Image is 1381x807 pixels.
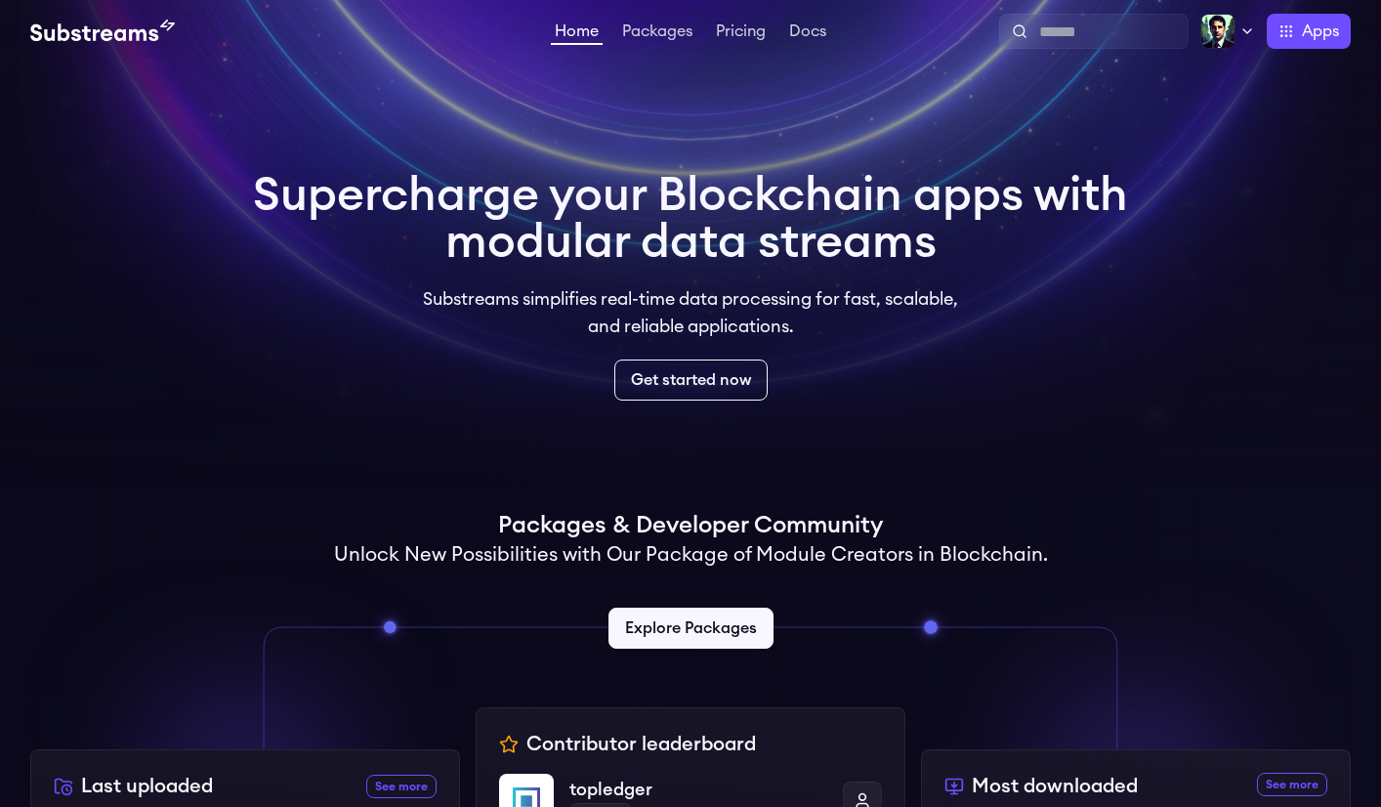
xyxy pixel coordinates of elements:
a: Home [551,23,603,45]
h1: Supercharge your Blockchain apps with modular data streams [253,172,1128,266]
p: topledger [569,776,827,803]
a: See more recently uploaded packages [366,775,437,798]
p: Substreams simplifies real-time data processing for fast, scalable, and reliable applications. [409,285,972,340]
img: Substream's logo [30,20,175,43]
a: Pricing [712,23,770,43]
h2: Unlock New Possibilities with Our Package of Module Creators in Blockchain. [334,541,1048,569]
span: Apps [1302,20,1339,43]
a: Get started now [614,360,768,401]
a: Explore Packages [608,608,774,649]
a: Packages [618,23,696,43]
a: See more most downloaded packages [1257,773,1327,796]
a: Docs [785,23,830,43]
img: Profile [1200,14,1235,49]
h1: Packages & Developer Community [498,510,883,541]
